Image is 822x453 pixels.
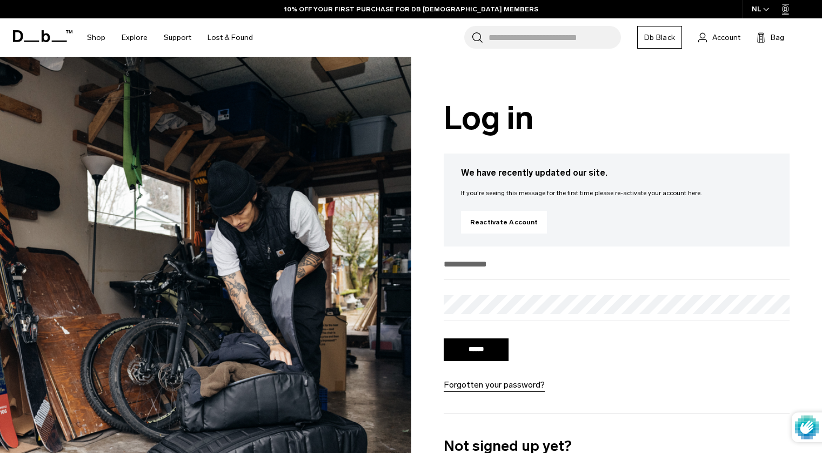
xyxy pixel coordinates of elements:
[79,18,261,57] nav: Main Navigation
[444,378,545,391] a: Forgotten your password?
[771,32,784,43] span: Bag
[637,26,682,49] a: Db Black
[444,100,790,136] h1: Log in
[284,4,538,14] a: 10% OFF YOUR FIRST PURCHASE FOR DB [DEMOGRAPHIC_DATA] MEMBERS
[164,18,191,57] a: Support
[208,18,253,57] a: Lost & Found
[122,18,148,57] a: Explore
[461,211,547,234] a: Reactivate Account
[795,412,819,442] img: Protected by hCaptcha
[712,32,740,43] span: Account
[461,188,773,198] p: If you're seeing this message for the first time please re-activate your account here.
[87,18,105,57] a: Shop
[461,166,773,179] h3: We have recently updated our site.
[757,31,784,44] button: Bag
[698,31,740,44] a: Account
